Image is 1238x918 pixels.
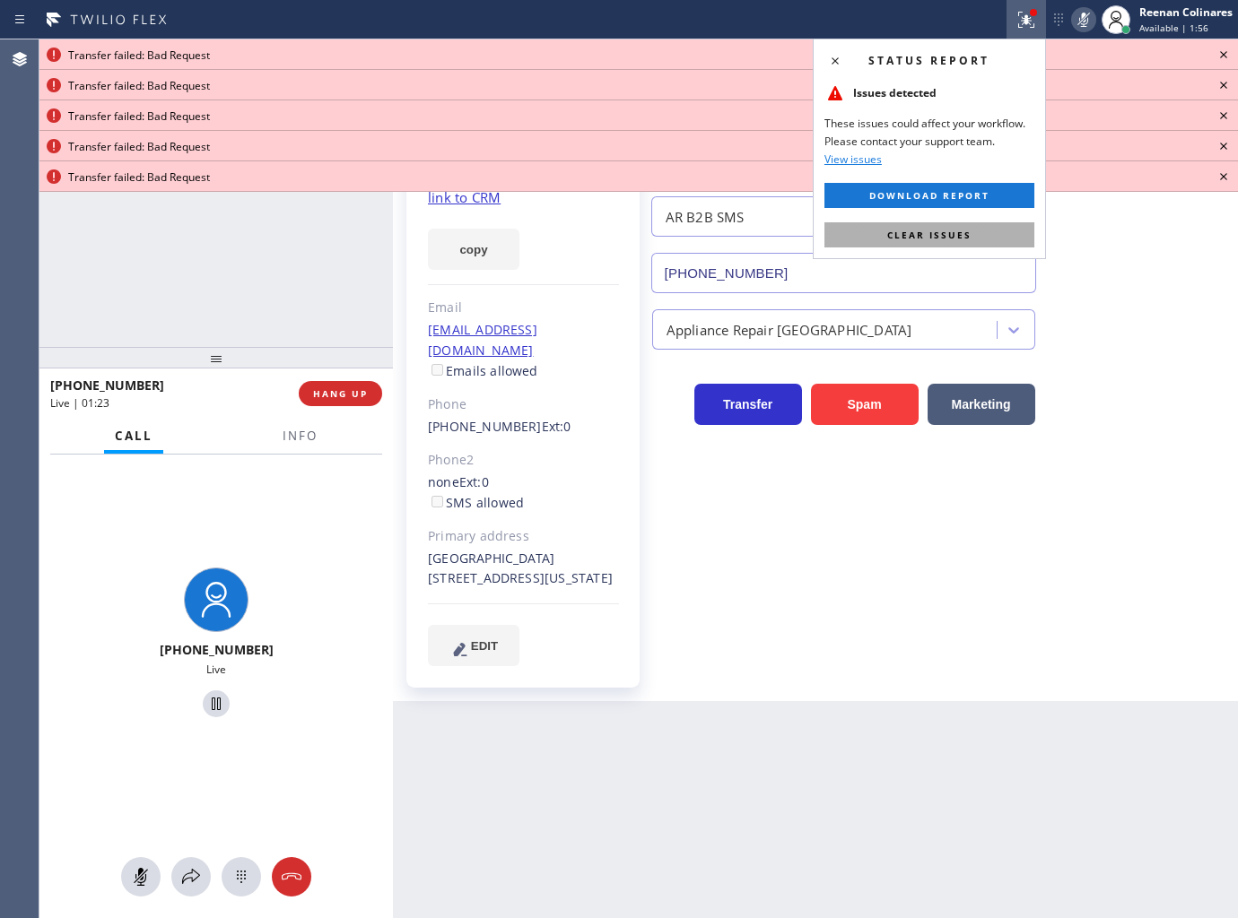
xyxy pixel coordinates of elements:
[222,857,261,896] button: Open dialpad
[666,207,745,228] div: AR B2B SMS
[428,321,537,359] a: [EMAIL_ADDRESS][DOMAIN_NAME]
[428,188,501,206] a: link to CRM
[542,418,571,435] span: Ext: 0
[428,494,524,511] label: SMS allowed
[68,48,210,63] span: Transfer failed: Bad Request
[272,857,311,896] button: Hang up
[428,229,519,270] button: copy
[428,625,519,666] button: EDIT
[432,496,443,507] input: SMS allowed
[50,395,109,411] span: Live | 01:23
[471,639,498,653] span: EDIT
[68,78,210,93] span: Transfer failed: Bad Request
[171,857,211,896] button: Open directory
[811,384,919,425] button: Spam
[428,472,619,514] div: none
[1139,22,1208,34] span: Available | 1:56
[50,377,164,394] span: [PHONE_NUMBER]
[206,662,226,677] span: Live
[667,319,912,340] div: Appliance Repair [GEOGRAPHIC_DATA]
[928,384,1035,425] button: Marketing
[313,387,368,400] span: HANG UP
[428,549,619,590] div: [GEOGRAPHIC_DATA][STREET_ADDRESS][US_STATE]
[203,690,230,717] button: Hold Customer
[121,857,161,896] button: Mute
[1071,7,1096,32] button: Mute
[299,381,382,406] button: HANG UP
[428,450,619,471] div: Phone2
[68,169,210,185] span: Transfer failed: Bad Request
[428,418,542,435] a: [PHONE_NUMBER]
[432,364,443,376] input: Emails allowed
[428,526,619,547] div: Primary address
[428,362,538,379] label: Emails allowed
[104,419,163,454] button: Call
[1139,4,1233,20] div: Reenan Colinares
[428,394,619,415] div: Phone
[68,108,210,124] span: Transfer failed: Bad Request
[160,641,274,658] span: [PHONE_NUMBER]
[428,298,619,318] div: Email
[651,253,1036,293] input: Phone Number
[115,428,153,444] span: Call
[272,419,328,454] button: Info
[68,139,210,154] span: Transfer failed: Bad Request
[459,473,489,490] span: Ext: 0
[283,428,318,444] span: Info
[694,384,802,425] button: Transfer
